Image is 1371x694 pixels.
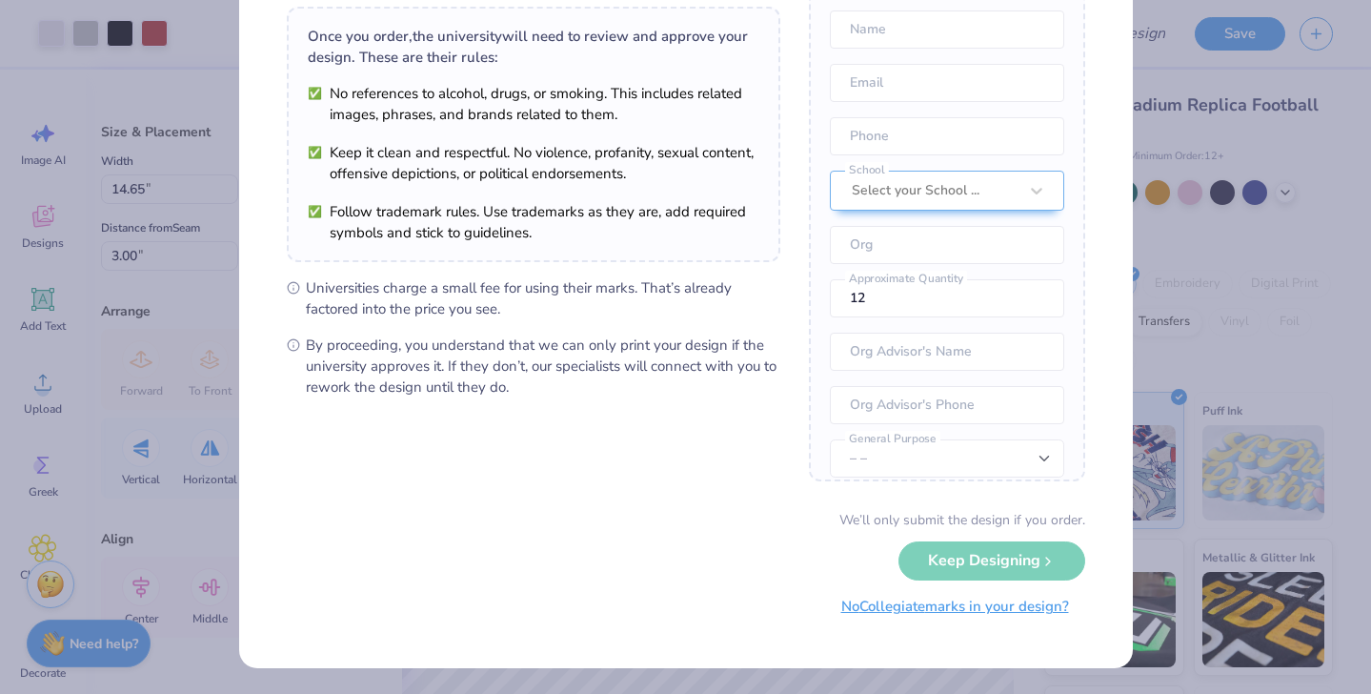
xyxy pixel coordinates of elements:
[308,26,759,68] div: Once you order, the university will need to review and approve your design. These are their rules:
[825,587,1085,626] button: NoCollegiatemarks in your design?
[839,510,1085,530] div: We’ll only submit the design if you order.
[308,201,759,243] li: Follow trademark rules. Use trademarks as they are, add required symbols and stick to guidelines.
[830,279,1064,317] input: Approximate Quantity
[308,142,759,184] li: Keep it clean and respectful. No violence, profanity, sexual content, offensive depictions, or po...
[830,333,1064,371] input: Org Advisor's Name
[830,64,1064,102] input: Email
[830,226,1064,264] input: Org
[306,277,780,319] span: Universities charge a small fee for using their marks. That’s already factored into the price you...
[306,335,780,398] span: By proceeding, you understand that we can only print your design if the university approves it. I...
[830,117,1064,155] input: Phone
[308,83,759,125] li: No references to alcohol, drugs, or smoking. This includes related images, phrases, and brands re...
[830,10,1064,49] input: Name
[830,386,1064,424] input: Org Advisor's Phone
